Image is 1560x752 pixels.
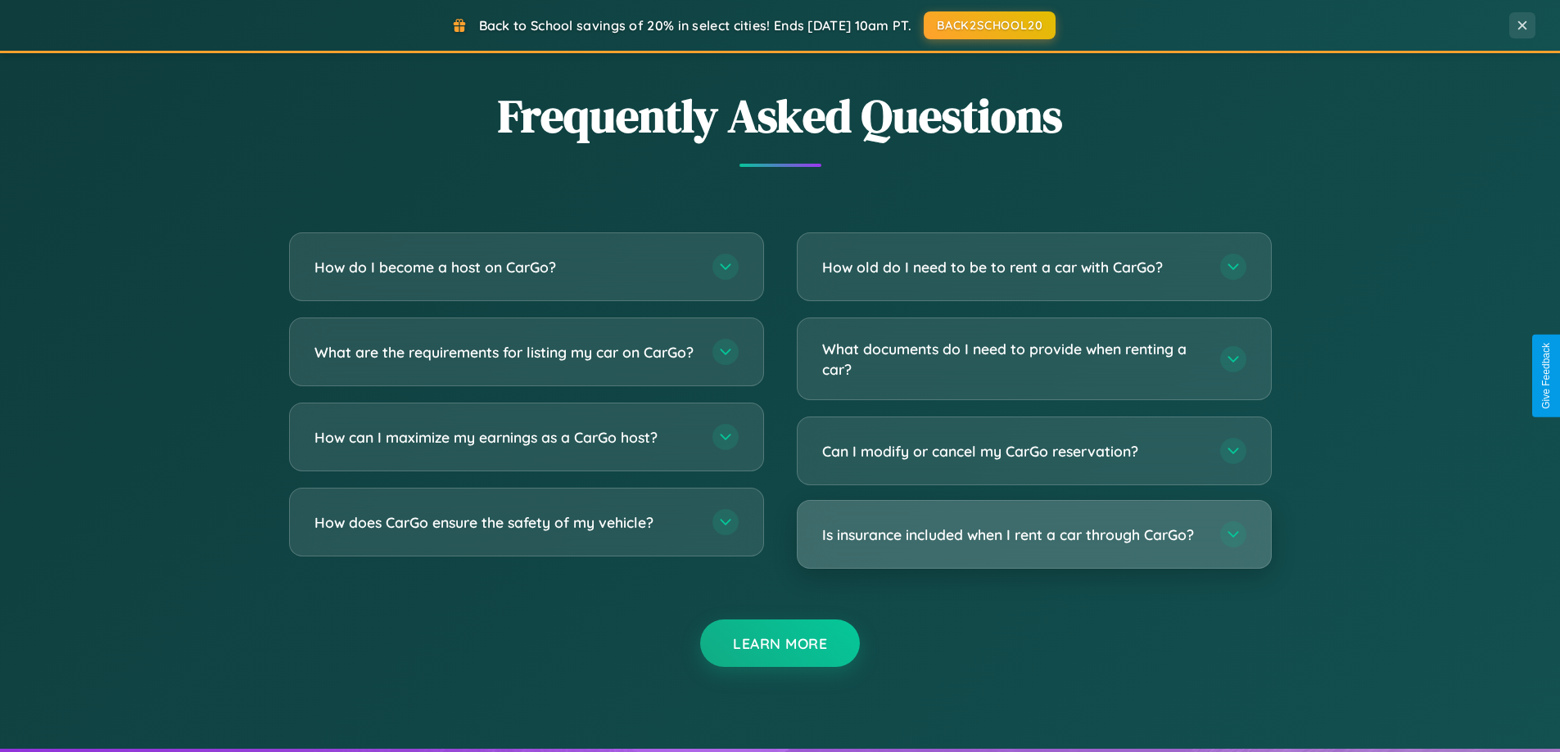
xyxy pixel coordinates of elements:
[822,257,1204,277] h3: How old do I need to be to rent a car with CarGo?
[289,84,1272,147] h2: Frequently Asked Questions
[822,525,1204,545] h3: Is insurance included when I rent a car through CarGo?
[822,441,1204,462] h3: Can I modify or cancel my CarGo reservation?
[314,342,696,362] h3: What are the requirements for listing my car on CarGo?
[479,17,911,34] span: Back to School savings of 20% in select cities! Ends [DATE] 10am PT.
[314,512,696,533] h3: How does CarGo ensure the safety of my vehicle?
[700,619,860,667] button: Learn More
[314,257,696,277] h3: How do I become a host on CarGo?
[314,427,696,448] h3: How can I maximize my earnings as a CarGo host?
[822,339,1204,379] h3: What documents do I need to provide when renting a car?
[924,11,1056,39] button: BACK2SCHOOL20
[1540,343,1552,409] div: Give Feedback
